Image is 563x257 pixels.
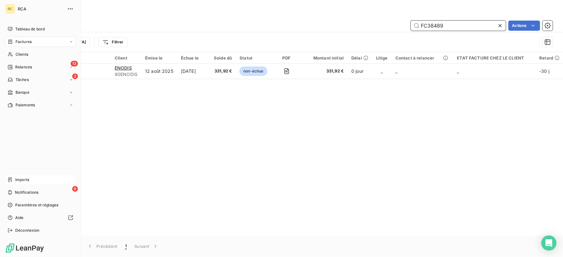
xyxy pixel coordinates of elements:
[5,243,44,253] img: Logo LeanPay
[16,102,35,108] span: Paiements
[115,65,132,71] span: ENODIS
[214,68,232,74] span: 331,92 €
[15,177,29,183] span: Imports
[457,68,459,74] span: _
[15,64,32,70] span: Relances
[18,6,63,11] span: RCA
[5,75,76,85] a: 3Tâches
[376,55,388,60] div: Litige
[16,90,29,95] span: Banque
[5,87,76,97] a: Banque
[306,55,344,60] div: Montant initial
[214,55,232,60] div: Solde dû
[351,55,368,60] div: Délai
[5,175,76,185] a: Imports
[15,215,24,221] span: Aide
[395,55,450,60] div: Contact à relancer
[16,52,28,57] span: Clients
[145,55,173,60] div: Émise le
[540,55,560,60] div: Retard
[15,26,45,32] span: Tableau de bord
[125,243,127,249] span: 1
[5,24,76,34] a: Tableau de bord
[177,64,210,79] td: [DATE]
[15,228,40,233] span: Déconnexion
[141,64,177,79] td: 12 août 2025
[71,61,78,66] span: 13
[509,21,540,31] button: Actions
[541,235,557,251] div: Open Intercom Messenger
[411,21,506,31] input: Rechercher
[348,64,372,79] td: 0 jour
[181,55,206,60] div: Échue le
[275,55,298,60] div: PDF
[240,66,267,76] span: non-échue
[15,202,58,208] span: Paramètres et réglages
[15,190,38,195] span: Notifications
[115,55,138,60] div: Client
[131,240,163,253] button: Suivant
[72,186,78,192] span: 9
[115,71,138,78] span: 90ENODIS
[5,37,76,47] a: Factures
[395,68,397,74] span: _
[5,100,76,110] a: Paiements
[121,240,131,253] button: 1
[16,77,29,83] span: Tâches
[381,68,383,74] span: _
[540,68,550,74] span: -30 j
[5,213,76,223] a: Aide
[83,240,121,253] button: Précédent
[16,39,32,45] span: Factures
[5,49,76,60] a: Clients
[240,55,267,60] div: Statut
[72,73,78,79] span: 3
[98,37,127,47] button: Filtrer
[457,55,532,60] div: ETAT FACTURE CHEZ LE CLIENT
[5,4,15,14] div: RC
[306,68,344,74] span: 331,92 €
[5,200,76,210] a: Paramètres et réglages
[5,62,76,72] a: 13Relances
